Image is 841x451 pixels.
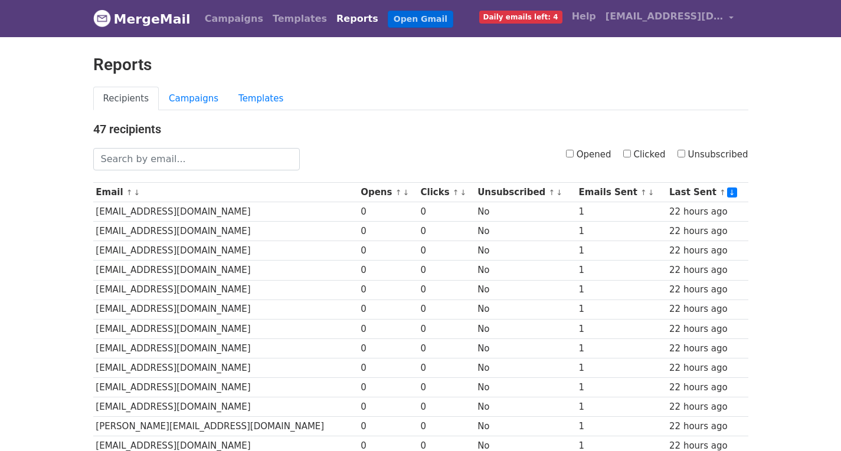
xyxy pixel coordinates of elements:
td: 22 hours ago [666,261,748,280]
input: Search by email... [93,148,300,170]
td: 1 [576,202,666,222]
td: 1 [576,358,666,377]
td: No [475,397,575,417]
td: No [475,280,575,299]
td: 22 hours ago [666,358,748,377]
a: Campaigns [159,87,228,111]
a: ↓ [727,187,737,197]
a: [EMAIL_ADDRESS][DOMAIN_NAME] [601,5,739,32]
td: No [475,261,575,280]
td: No [475,202,575,222]
td: 0 [358,261,417,280]
td: 1 [576,299,666,319]
a: Help [567,5,601,28]
td: 0 [418,338,475,358]
td: [EMAIL_ADDRESS][DOMAIN_NAME] [93,241,358,261]
th: Unsubscribed [475,183,575,202]
td: 22 hours ago [666,241,748,261]
td: 0 [418,319,475,338]
a: ↑ [640,188,647,197]
td: No [475,319,575,338]
td: No [475,378,575,397]
a: ↓ [556,188,562,197]
td: [EMAIL_ADDRESS][DOMAIN_NAME] [93,222,358,241]
td: 0 [418,222,475,241]
td: 0 [418,417,475,436]
td: 0 [358,222,417,241]
a: Daily emails left: 4 [475,5,567,28]
td: 0 [358,338,417,358]
input: Opened [566,150,574,157]
th: Clicks [418,183,475,202]
td: 0 [418,202,475,222]
input: Clicked [623,150,631,157]
a: ↑ [719,188,726,197]
td: 0 [358,280,417,299]
td: 0 [358,397,417,417]
td: [EMAIL_ADDRESS][DOMAIN_NAME] [93,397,358,417]
td: 0 [358,299,417,319]
td: 22 hours ago [666,222,748,241]
td: [EMAIL_ADDRESS][DOMAIN_NAME] [93,378,358,397]
a: Templates [228,87,293,111]
td: 22 hours ago [666,299,748,319]
td: No [475,241,575,261]
input: Unsubscribed [678,150,685,157]
label: Opened [566,148,611,162]
a: ↑ [549,188,555,197]
a: ↓ [134,188,140,197]
td: 0 [418,358,475,377]
td: 1 [576,241,666,261]
td: 0 [358,241,417,261]
a: Open Gmail [388,11,453,28]
td: 22 hours ago [666,280,748,299]
td: 0 [418,280,475,299]
label: Unsubscribed [678,148,748,162]
td: 0 [358,319,417,338]
td: 0 [418,241,475,261]
td: 0 [418,397,475,417]
a: ↓ [402,188,409,197]
td: [EMAIL_ADDRESS][DOMAIN_NAME] [93,280,358,299]
a: ↓ [460,188,467,197]
td: 1 [576,378,666,397]
span: Daily emails left: 4 [479,11,562,24]
td: 0 [358,417,417,436]
td: [EMAIL_ADDRESS][DOMAIN_NAME] [93,202,358,222]
a: ↑ [126,188,133,197]
th: Opens [358,183,417,202]
td: 0 [418,378,475,397]
td: 0 [418,261,475,280]
td: 22 hours ago [666,319,748,338]
td: [EMAIL_ADDRESS][DOMAIN_NAME] [93,261,358,280]
td: No [475,222,575,241]
img: MergeMail logo [93,9,111,27]
a: MergeMail [93,6,191,31]
a: Reports [332,7,383,31]
td: 0 [358,358,417,377]
td: No [475,299,575,319]
label: Clicked [623,148,666,162]
td: [EMAIL_ADDRESS][DOMAIN_NAME] [93,299,358,319]
td: [EMAIL_ADDRESS][DOMAIN_NAME] [93,338,358,358]
td: 22 hours ago [666,417,748,436]
td: No [475,358,575,377]
th: Email [93,183,358,202]
td: No [475,417,575,436]
h4: 47 recipients [93,122,748,136]
h2: Reports [93,55,748,75]
td: 1 [576,397,666,417]
td: [PERSON_NAME][EMAIL_ADDRESS][DOMAIN_NAME] [93,417,358,436]
td: 22 hours ago [666,397,748,417]
td: 1 [576,338,666,358]
td: 1 [576,417,666,436]
iframe: Chat Widget [782,394,841,451]
td: 22 hours ago [666,338,748,358]
td: No [475,338,575,358]
td: 1 [576,222,666,241]
th: Last Sent [666,183,748,202]
td: 0 [358,378,417,397]
a: Templates [268,7,332,31]
span: [EMAIL_ADDRESS][DOMAIN_NAME] [606,9,724,24]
